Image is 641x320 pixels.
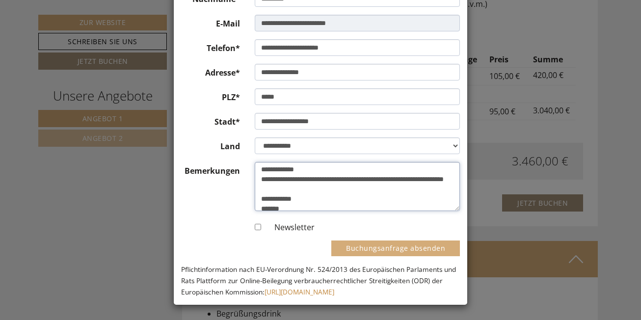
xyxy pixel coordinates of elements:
[265,222,315,233] label: Newsletter
[174,39,247,54] label: Telefon*
[181,265,456,296] small: Pflichtinformation nach EU-Verordnung Nr. 524/2013 des Europäischen Parlaments und Rats Plattform...
[174,113,247,128] label: Stadt*
[265,287,334,296] a: [URL][DOMAIN_NAME]
[174,137,247,152] label: Land
[331,240,460,256] button: Buchungsanfrage absenden
[174,64,247,79] label: Adresse*
[174,162,247,177] label: Bemerkungen
[174,15,247,29] label: E-Mail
